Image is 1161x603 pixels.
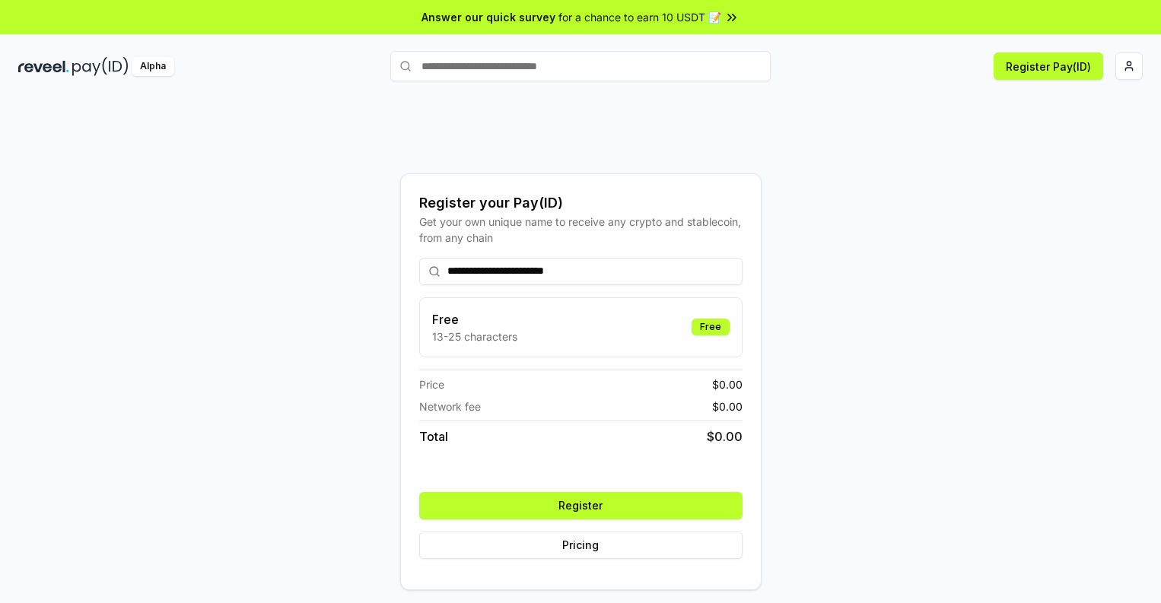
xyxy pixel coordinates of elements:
[558,9,721,25] span: for a chance to earn 10 USDT 📝
[712,376,743,392] span: $ 0.00
[692,319,730,335] div: Free
[419,398,481,414] span: Network fee
[419,376,444,392] span: Price
[419,492,743,519] button: Register
[72,57,129,76] img: pay_id
[707,427,743,446] span: $ 0.00
[419,214,743,246] div: Get your own unique name to receive any crypto and stablecoin, from any chain
[419,192,743,214] div: Register your Pay(ID)
[419,427,448,446] span: Total
[132,57,174,76] div: Alpha
[712,398,743,414] span: $ 0.00
[18,57,69,76] img: reveel_dark
[432,328,517,344] p: 13-25 characters
[419,532,743,559] button: Pricing
[432,310,517,328] h3: Free
[994,52,1103,80] button: Register Pay(ID)
[421,9,555,25] span: Answer our quick survey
